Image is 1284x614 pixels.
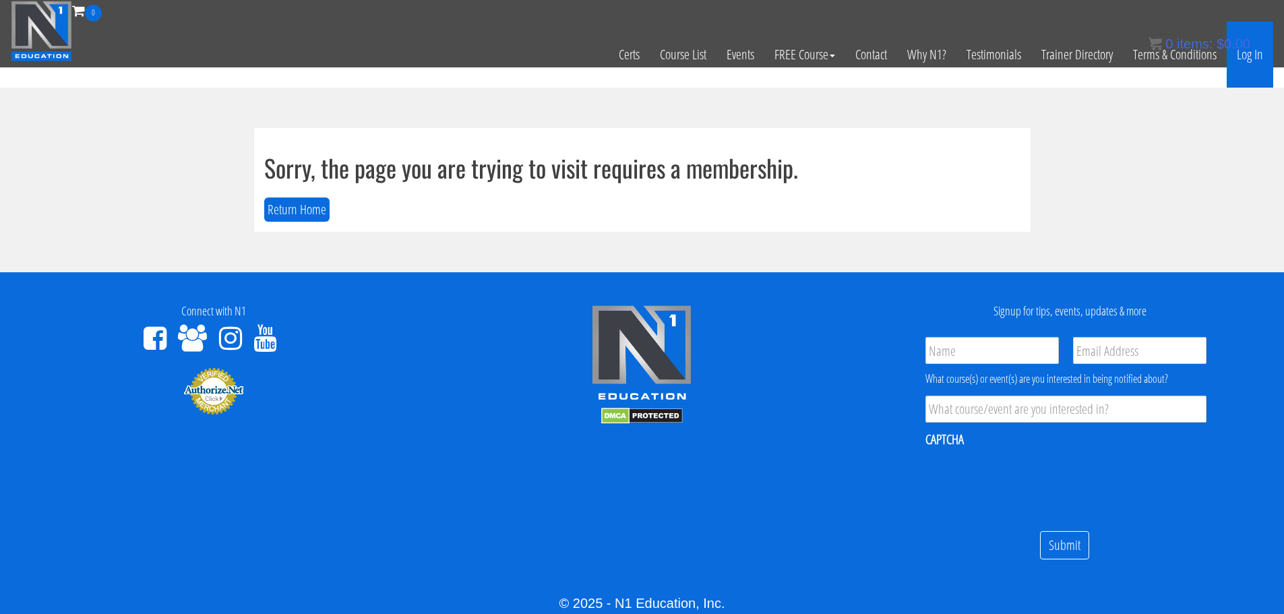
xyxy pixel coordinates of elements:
label: CAPTCHA [925,431,964,448]
img: n1-edu-logo [591,305,692,404]
h4: Signup for tips, events, updates & more [866,305,1274,318]
input: What course/event are you interested in? [925,396,1206,423]
h4: Connect with N1 [10,305,418,318]
div: What course(s) or event(s) are you interested in being notified about? [925,371,1206,387]
span: 0 [85,5,102,22]
iframe: reCAPTCHA [925,457,1130,510]
a: Trainer Directory [1031,22,1123,88]
a: Log In [1227,22,1273,88]
input: Name [925,337,1059,364]
button: Return Home [264,197,330,222]
span: $ [1217,36,1224,51]
bdi: 0.00 [1217,36,1250,51]
img: DMCA.com Protection Status [601,408,683,424]
a: Why N1? [897,22,956,88]
span: 0 [1165,36,1173,51]
img: icon11.png [1149,37,1162,51]
img: Authorize.Net Merchant - Click to Verify [183,367,244,415]
input: Submit [1040,531,1089,560]
a: 0 items: $0.00 [1149,36,1250,51]
input: Email Address [1073,337,1206,364]
h1: Sorry, the page you are trying to visit requires a membership. [264,154,1020,181]
a: 0 [72,1,102,20]
a: Events [716,22,764,88]
img: n1-education [11,1,72,61]
a: Contact [845,22,897,88]
div: © 2025 - N1 Education, Inc. [10,593,1274,613]
a: Certs [609,22,650,88]
a: FREE Course [764,22,845,88]
a: Terms & Conditions [1123,22,1227,88]
a: Course List [650,22,716,88]
a: Testimonials [956,22,1031,88]
span: items: [1177,36,1213,51]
